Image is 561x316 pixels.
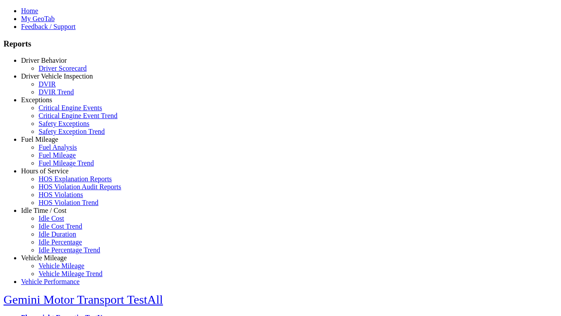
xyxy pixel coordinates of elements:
[39,112,117,119] a: Critical Engine Event Trend
[39,230,76,238] a: Idle Duration
[39,191,83,198] a: HOS Violations
[39,120,89,127] a: Safety Exceptions
[21,136,58,143] a: Fuel Mileage
[39,80,56,88] a: DVIR
[39,199,99,206] a: HOS Violation Trend
[39,88,74,96] a: DVIR Trend
[4,39,557,49] h3: Reports
[21,254,67,262] a: Vehicle Mileage
[39,215,64,222] a: Idle Cost
[39,238,82,246] a: Idle Percentage
[39,144,77,151] a: Fuel Analysis
[21,278,80,285] a: Vehicle Performance
[39,175,112,183] a: HOS Explanation Reports
[21,207,67,214] a: Idle Time / Cost
[21,15,55,22] a: My GeoTab
[21,72,93,80] a: Driver Vehicle Inspection
[39,159,94,167] a: Fuel Mileage Trend
[21,23,75,30] a: Feedback / Support
[39,104,102,111] a: Critical Engine Events
[39,270,103,277] a: Vehicle Mileage Trend
[21,7,38,14] a: Home
[39,151,76,159] a: Fuel Mileage
[39,223,82,230] a: Idle Cost Trend
[4,293,163,306] a: Gemini Motor Transport TestAll
[21,96,52,104] a: Exceptions
[39,246,100,254] a: Idle Percentage Trend
[21,167,68,175] a: Hours of Service
[39,65,87,72] a: Driver Scorecard
[21,57,67,64] a: Driver Behavior
[39,262,84,269] a: Vehicle Mileage
[39,128,105,135] a: Safety Exception Trend
[39,183,121,190] a: HOS Violation Audit Reports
